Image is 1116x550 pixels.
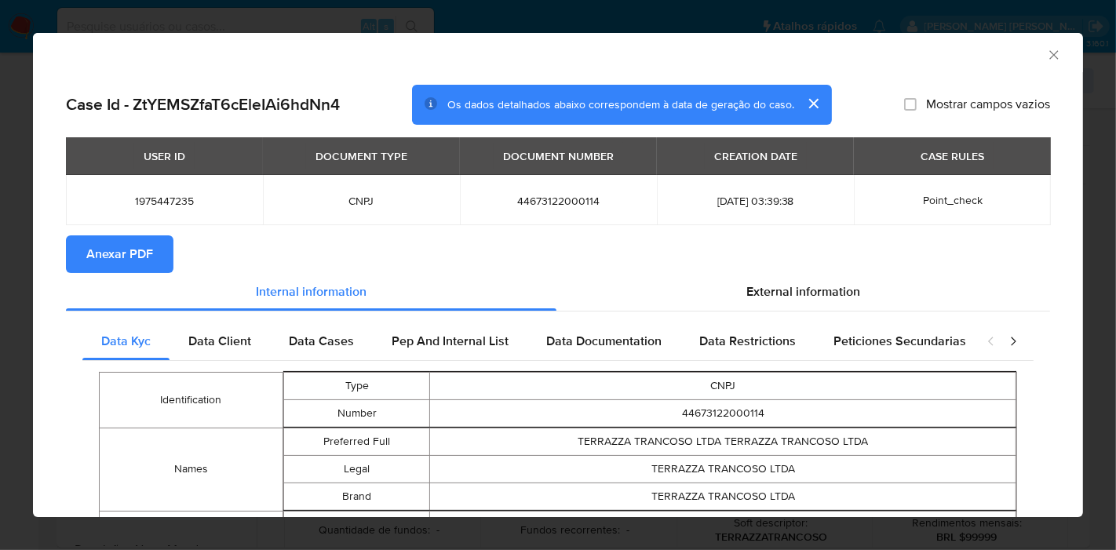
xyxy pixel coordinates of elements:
td: CNPJ [430,372,1016,399]
td: Number [283,399,430,427]
div: closure-recommendation-modal [33,33,1083,517]
div: USER ID [134,143,195,169]
td: TERRAZZA TRANCOSO LTDA [430,455,1016,483]
span: Data Kyc [101,332,151,350]
span: CNPJ [282,194,441,208]
span: Anexar PDF [86,237,153,271]
span: Internal information [256,282,367,300]
h2: Case Id - ZtYEMSZfaT6cEleIAi6hdNn4 [66,94,340,115]
span: Data Restrictions [699,332,796,350]
input: Mostrar campos vazios [904,98,917,111]
td: Legal [283,455,430,483]
td: Type [283,372,430,399]
div: DOCUMENT TYPE [306,143,417,169]
span: 44673122000114 [479,194,638,208]
span: Os dados detalhados abaixo correspondem à data de geração do caso. [447,97,794,112]
span: Data Cases [289,332,354,350]
td: Names [100,428,283,511]
div: DOCUMENT NUMBER [494,143,623,169]
span: Data Documentation [546,332,662,350]
span: Data Client [188,332,251,350]
div: CASE RULES [911,143,994,169]
div: Detailed info [66,273,1050,311]
td: 44673122000114 [430,399,1016,427]
span: Pep And Internal List [392,332,509,350]
div: Detailed internal info [82,322,971,360]
button: cerrar [794,85,832,122]
td: true [430,511,1016,538]
td: TERRAZZA TRANCOSO LTDA [430,483,1016,510]
button: Anexar PDF [66,235,173,273]
span: Point_check [923,192,983,208]
td: Preferred Full [283,428,430,455]
td: Is Primary [283,511,430,538]
span: Peticiones Secundarias [833,332,966,350]
div: CREATION DATE [705,143,807,169]
button: Fechar a janela [1046,47,1060,61]
span: 1975447235 [85,194,244,208]
span: Mostrar campos vazios [926,97,1050,112]
td: Identification [100,372,283,428]
span: External information [746,282,860,300]
td: Brand [283,483,430,510]
td: TERRAZZA TRANCOSO LTDA TERRAZZA TRANCOSO LTDA [430,428,1016,455]
span: [DATE] 03:39:38 [676,194,835,208]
